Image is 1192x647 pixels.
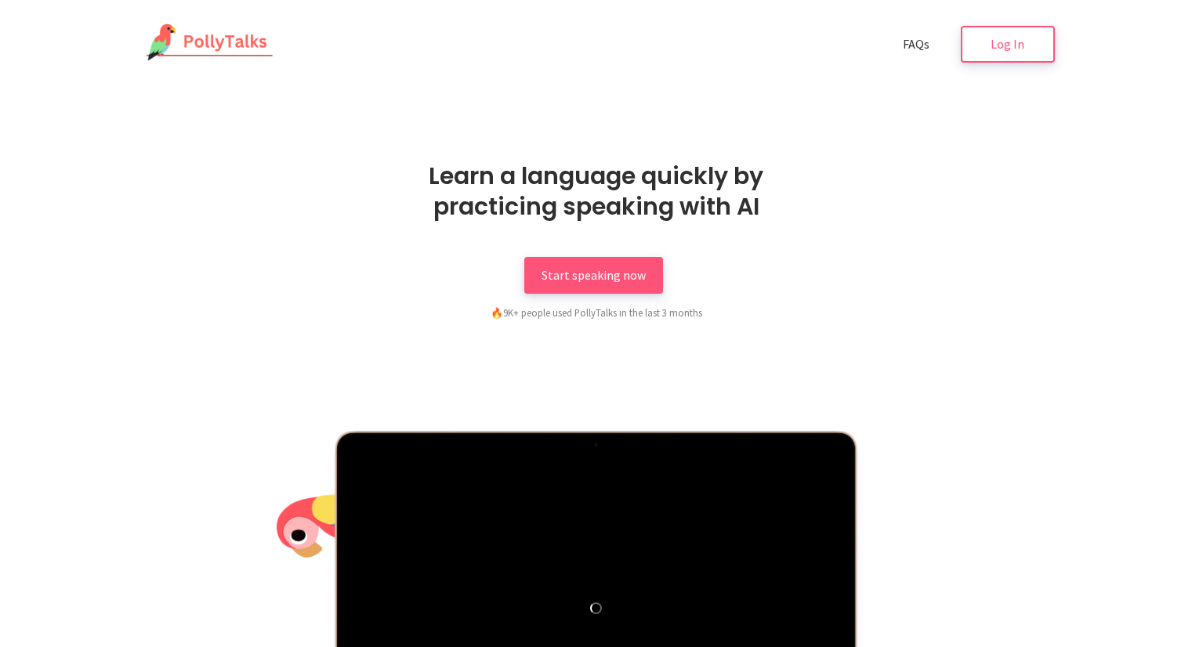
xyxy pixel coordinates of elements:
[524,257,663,294] a: Start speaking now
[408,305,784,320] div: 9K+ people used PollyTalks in the last 3 months
[381,161,812,222] h1: Learn a language quickly by practicing speaking with AI
[542,267,646,283] span: Start speaking now
[903,36,929,52] span: FAQs
[961,26,1055,63] a: Log In
[138,23,274,63] img: PollyTalks Logo
[886,26,947,63] a: FAQs
[991,36,1024,52] span: Log In
[491,306,503,319] span: fire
